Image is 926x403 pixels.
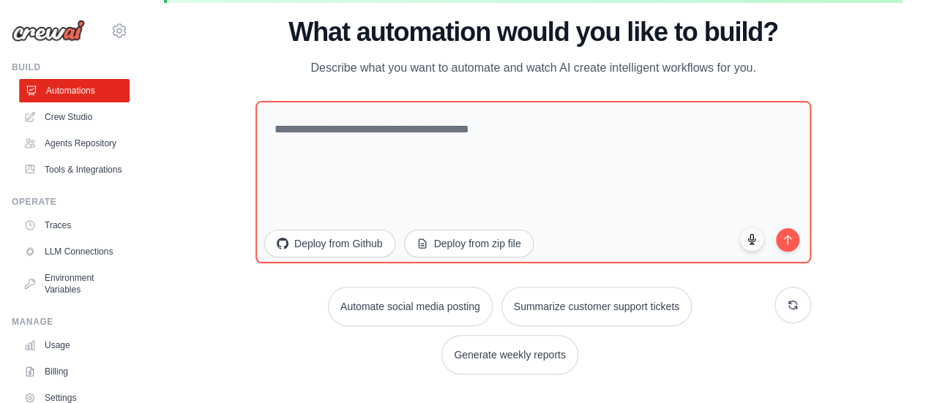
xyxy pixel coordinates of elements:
a: Crew Studio [18,105,128,129]
button: Deploy from Github [264,230,395,257]
a: Traces [18,214,128,237]
iframe: Chat Widget [853,333,926,403]
div: Operate [12,196,128,208]
p: Describe what you want to automate and watch AI create intelligent workflows for you. [288,59,780,78]
a: Agents Repository [18,132,128,155]
img: Logo [12,20,85,42]
a: Billing [18,360,128,383]
h1: What automation would you like to build? [255,18,811,47]
a: Usage [18,334,128,357]
a: Tools & Integrations [18,158,128,181]
a: Automations [19,79,130,102]
button: Generate weekly reports [441,335,578,374]
a: Environment Variables [18,266,128,301]
div: Build [12,61,128,73]
button: Automate social media posting [328,287,493,326]
div: Manage [12,316,128,328]
a: LLM Connections [18,240,128,263]
button: Deploy from zip file [404,230,534,257]
button: Summarize customer support tickets [501,287,692,326]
